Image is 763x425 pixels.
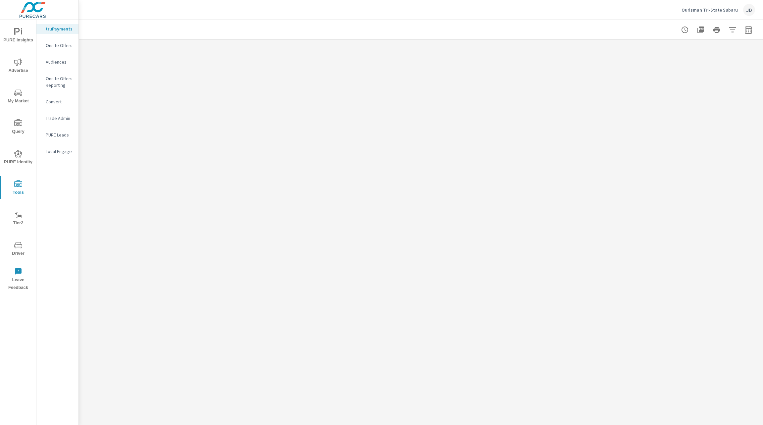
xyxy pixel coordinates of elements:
[2,241,34,257] span: Driver
[36,24,78,34] div: truPayments
[36,130,78,140] div: PURE Leads
[46,75,73,88] p: Onsite Offers Reporting
[2,150,34,166] span: PURE Identity
[36,146,78,156] div: Local Engage
[694,23,707,36] button: "Export Report to PDF"
[2,89,34,105] span: My Market
[36,97,78,107] div: Convert
[726,23,739,36] button: Apply Filters
[2,211,34,227] span: Tier2
[36,57,78,67] div: Audiences
[0,20,36,294] div: nav menu
[46,59,73,65] p: Audiences
[46,98,73,105] p: Convert
[36,40,78,50] div: Onsite Offers
[682,7,738,13] p: Ourisman Tri-State Subaru
[2,268,34,292] span: Leave Feedback
[2,58,34,75] span: Advertise
[36,74,78,90] div: Onsite Offers Reporting
[2,180,34,196] span: Tools
[46,26,73,32] p: truPayments
[2,119,34,135] span: Query
[46,42,73,49] p: Onsite Offers
[46,115,73,122] p: Trade Admin
[742,23,755,36] button: Select Date Range
[743,4,755,16] div: JD
[2,28,34,44] span: PURE Insights
[46,132,73,138] p: PURE Leads
[710,23,723,36] button: Print Report
[36,113,78,123] div: Trade Admin
[46,148,73,155] p: Local Engage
